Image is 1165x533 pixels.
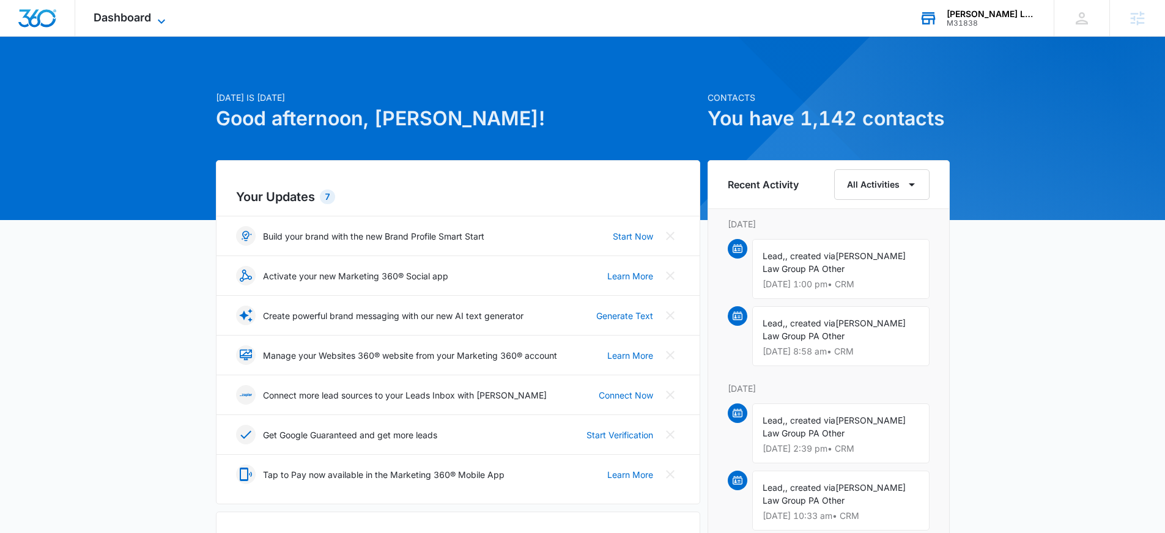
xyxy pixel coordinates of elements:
[607,468,653,481] a: Learn More
[708,91,950,104] p: Contacts
[947,9,1036,19] div: account name
[785,318,835,328] span: , created via
[263,468,505,481] p: Tap to Pay now available in the Marketing 360® Mobile App
[763,482,785,493] span: Lead,
[660,306,680,325] button: Close
[263,230,484,243] p: Build your brand with the new Brand Profile Smart Start
[785,251,835,261] span: , created via
[607,349,653,362] a: Learn More
[613,230,653,243] a: Start Now
[728,382,930,395] p: [DATE]
[596,309,653,322] a: Generate Text
[728,177,799,192] h6: Recent Activity
[236,188,680,206] h2: Your Updates
[785,482,835,493] span: , created via
[263,309,523,322] p: Create powerful brand messaging with our new AI text generator
[763,251,785,261] span: Lead,
[263,270,448,282] p: Activate your new Marketing 360® Social app
[785,415,835,425] span: , created via
[947,19,1036,28] div: account id
[599,389,653,402] a: Connect Now
[763,347,919,356] p: [DATE] 8:58 am • CRM
[263,428,437,441] p: Get Google Guaranteed and get more leads
[763,512,919,520] p: [DATE] 10:33 am • CRM
[660,345,680,365] button: Close
[263,389,547,402] p: Connect more lead sources to your Leads Inbox with [PERSON_NAME]
[728,218,930,230] p: [DATE]
[660,226,680,246] button: Close
[660,385,680,405] button: Close
[763,444,919,453] p: [DATE] 2:39 pm • CRM
[660,425,680,444] button: Close
[216,91,700,104] p: [DATE] is [DATE]
[263,349,557,362] p: Manage your Websites 360® website from your Marketing 360® account
[708,104,950,133] h1: You have 1,142 contacts
[586,428,653,441] a: Start Verification
[763,415,785,425] span: Lead,
[94,11,151,24] span: Dashboard
[216,104,700,133] h1: Good afternoon, [PERSON_NAME]!
[834,169,930,200] button: All Activities
[660,266,680,285] button: Close
[660,465,680,484] button: Close
[320,189,335,204] div: 7
[763,280,919,289] p: [DATE] 1:00 pm • CRM
[763,318,785,328] span: Lead,
[607,270,653,282] a: Learn More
